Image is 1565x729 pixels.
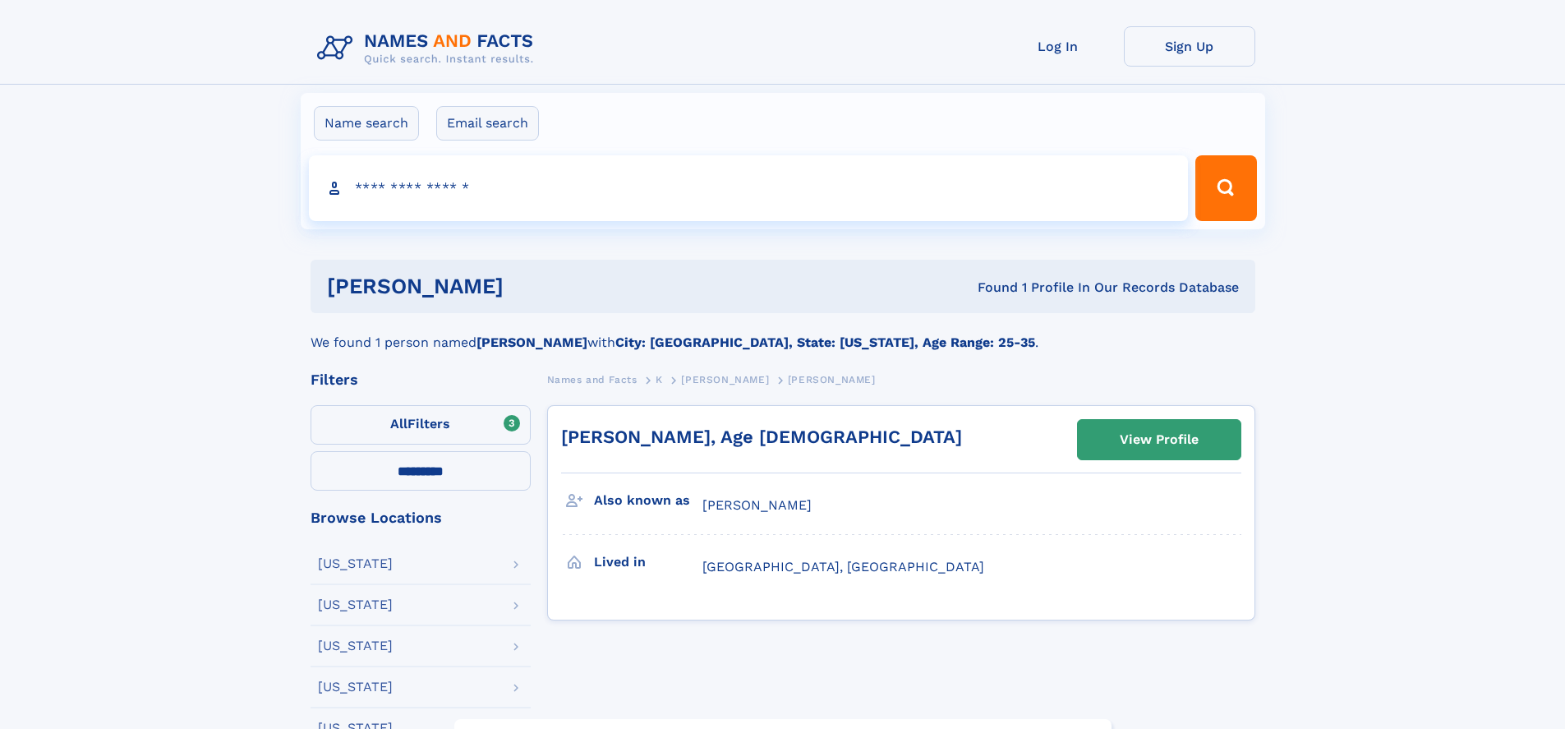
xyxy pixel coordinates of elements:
[311,372,531,387] div: Filters
[1195,155,1256,221] button: Search Button
[1120,421,1199,459] div: View Profile
[311,510,531,525] div: Browse Locations
[740,279,1239,297] div: Found 1 Profile In Our Records Database
[1078,420,1240,459] a: View Profile
[788,374,876,385] span: [PERSON_NAME]
[311,405,531,445] label: Filters
[656,374,663,385] span: K
[318,598,393,611] div: [US_STATE]
[656,369,663,390] a: K
[615,335,1035,350] b: City: [GEOGRAPHIC_DATA], State: [US_STATE], Age Range: 25-35
[1124,26,1255,67] a: Sign Up
[311,313,1255,353] div: We found 1 person named with .
[390,416,407,431] span: All
[318,557,393,570] div: [US_STATE]
[309,155,1189,221] input: search input
[681,369,769,390] a: [PERSON_NAME]
[702,497,812,513] span: [PERSON_NAME]
[594,548,702,576] h3: Lived in
[547,369,638,390] a: Names and Facts
[476,335,587,350] b: [PERSON_NAME]
[681,374,769,385] span: [PERSON_NAME]
[314,106,419,141] label: Name search
[594,487,702,514] h3: Also known as
[311,26,547,71] img: Logo Names and Facts
[992,26,1124,67] a: Log In
[702,559,984,574] span: [GEOGRAPHIC_DATA], [GEOGRAPHIC_DATA]
[318,639,393,653] div: [US_STATE]
[561,427,962,447] a: [PERSON_NAME], Age [DEMOGRAPHIC_DATA]
[436,106,539,141] label: Email search
[327,276,741,297] h1: [PERSON_NAME]
[318,681,393,694] div: [US_STATE]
